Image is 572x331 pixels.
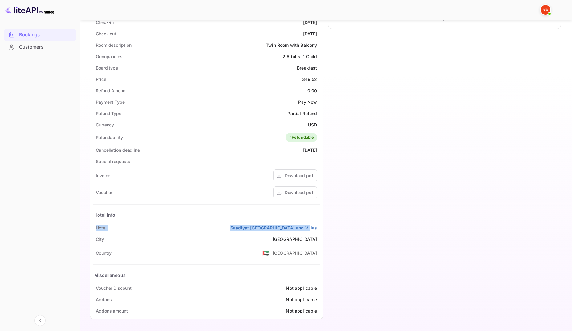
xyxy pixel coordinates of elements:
[94,272,126,278] div: Miscellaneous
[287,110,317,117] div: Partial Refund
[287,134,314,141] div: Refundable
[96,110,121,117] div: Refund Type
[96,296,112,303] div: Addons
[230,225,317,231] a: Saadiyat [GEOGRAPHIC_DATA] and Villas
[4,41,76,53] a: Customers
[96,250,112,256] div: Country
[286,308,317,314] div: Not applicable
[303,147,317,153] div: [DATE]
[297,65,317,71] div: Breakfast
[96,308,128,314] div: Addons amount
[282,53,317,60] div: 2 Adults, 1 Child
[96,30,116,37] div: Check out
[19,44,73,51] div: Customers
[262,247,270,258] span: United States
[96,236,104,242] div: City
[273,250,317,256] div: [GEOGRAPHIC_DATA]
[96,285,131,291] div: Voucher Discount
[285,189,313,196] div: Download pdf
[303,19,317,26] div: [DATE]
[298,99,317,105] div: Pay Now
[96,42,131,48] div: Room description
[4,29,76,41] div: Bookings
[96,225,107,231] div: Hotel
[266,42,317,48] div: Twin Room with Balcony
[285,172,313,179] div: Download pdf
[286,285,317,291] div: Not applicable
[96,53,123,60] div: Occupancies
[34,315,46,326] button: Collapse navigation
[4,29,76,40] a: Bookings
[96,189,112,196] div: Voucher
[5,5,54,15] img: LiteAPI logo
[96,19,114,26] div: Check-in
[96,87,127,94] div: Refund Amount
[308,122,317,128] div: USD
[96,158,130,165] div: Special requests
[303,30,317,37] div: [DATE]
[273,236,317,242] div: [GEOGRAPHIC_DATA]
[541,5,550,15] img: Yandex Support
[19,31,73,38] div: Bookings
[307,87,317,94] div: 0.00
[96,65,118,71] div: Board type
[96,122,114,128] div: Currency
[94,212,116,218] div: Hotel Info
[96,147,140,153] div: Cancellation deadline
[96,172,110,179] div: Invoice
[96,76,106,82] div: Price
[302,76,317,82] div: 349.52
[96,99,125,105] div: Payment Type
[286,296,317,303] div: Not applicable
[96,134,123,141] div: Refundability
